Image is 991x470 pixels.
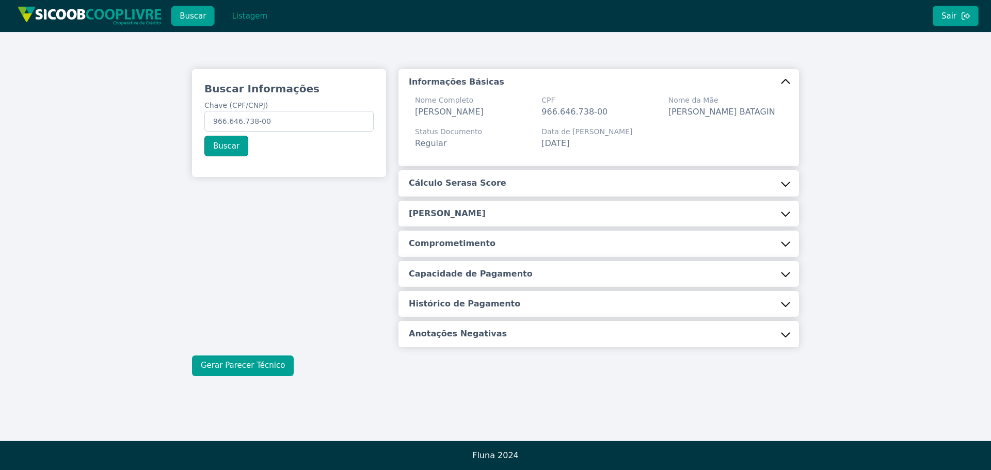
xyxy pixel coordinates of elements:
[398,291,799,317] button: Histórico de Pagamento
[18,6,162,25] img: img/sicoob_cooplivre.png
[541,126,632,137] span: Data de [PERSON_NAME]
[192,355,294,376] button: Gerar Parecer Técnico
[409,208,486,219] h5: [PERSON_NAME]
[204,136,248,156] button: Buscar
[171,6,215,26] button: Buscar
[409,76,504,88] h5: Informações Básicas
[415,126,482,137] span: Status Documento
[398,321,799,347] button: Anotações Negativas
[398,170,799,196] button: Cálculo Serasa Score
[223,6,276,26] button: Listagem
[409,177,506,189] h5: Cálculo Serasa Score
[415,107,484,117] span: [PERSON_NAME]
[409,238,495,249] h5: Comprometimento
[541,138,569,148] span: [DATE]
[409,328,507,339] h5: Anotações Negativas
[398,231,799,256] button: Comprometimento
[409,268,533,280] h5: Capacidade de Pagamento
[204,82,374,96] h3: Buscar Informações
[541,107,608,117] span: 966.646.738-00
[415,138,446,148] span: Regular
[398,69,799,95] button: Informações Básicas
[668,107,775,117] span: [PERSON_NAME] BATAGIN
[472,450,519,460] span: Fluna 2024
[398,201,799,226] button: [PERSON_NAME]
[204,101,268,109] span: Chave (CPF/CNPJ)
[668,95,775,106] span: Nome da Mãe
[933,6,979,26] button: Sair
[415,95,484,106] span: Nome Completo
[409,298,520,310] h5: Histórico de Pagamento
[398,261,799,287] button: Capacidade de Pagamento
[541,95,608,106] span: CPF
[204,111,374,132] input: Chave (CPF/CNPJ)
